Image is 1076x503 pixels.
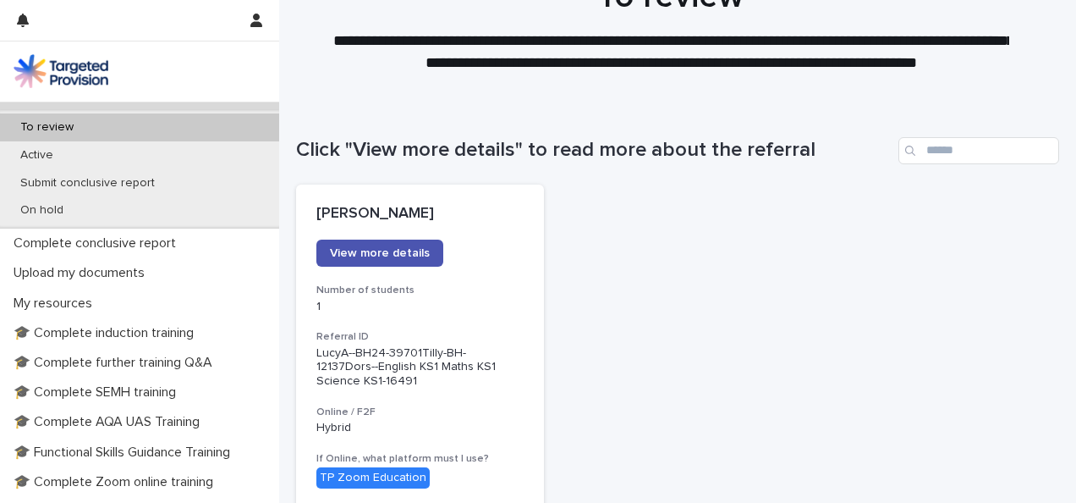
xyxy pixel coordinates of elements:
[7,384,189,401] p: 🎓 Complete SEMH training
[316,421,524,435] p: Hybrid
[898,137,1059,164] input: Search
[316,205,524,224] p: [PERSON_NAME]
[316,467,430,489] div: TP Zoom Education
[316,452,524,466] h3: If Online, what platform must I use?
[7,120,87,135] p: To review
[330,247,430,259] span: View more details
[7,355,226,371] p: 🎓 Complete further training Q&A
[7,414,213,430] p: 🎓 Complete AQA UAS Training
[7,203,77,218] p: On hold
[316,240,443,267] a: View more details
[7,474,227,490] p: 🎓 Complete Zoom online training
[7,325,207,341] p: 🎓 Complete induction training
[316,300,524,314] p: 1
[296,138,892,163] h1: Click "View more details" to read more about the referral
[316,406,524,419] h3: Online / F2F
[316,346,524,389] p: LucyA--BH24-39701Tilly-BH-12137Dors--English KS1 Maths KS1 Science KS1-16491
[14,54,108,88] img: M5nRWzHhSzIhMunXDL62
[316,330,524,344] h3: Referral ID
[7,296,106,312] p: My resources
[7,176,168,191] p: Submit conclusive report
[7,445,244,461] p: 🎓 Functional Skills Guidance Training
[316,284,524,297] h3: Number of students
[7,265,158,281] p: Upload my documents
[7,235,189,251] p: Complete conclusive report
[7,148,67,163] p: Active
